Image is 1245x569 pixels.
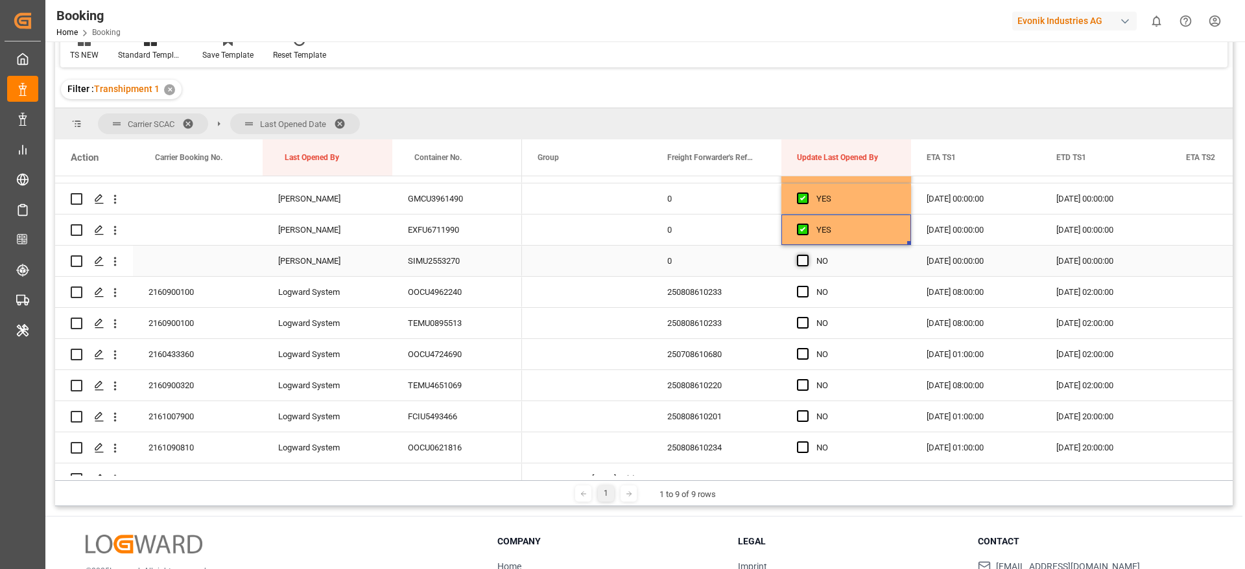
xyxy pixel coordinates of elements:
div: [DATE] 00:00:00 [1041,246,1170,276]
div: 250808610201 [652,401,781,432]
div: OOCU0621816 [392,432,522,463]
div: 250808610234 [652,432,781,463]
div: Press SPACE to select this row. [55,277,522,308]
span: Transhipment 1 [94,84,160,94]
span: Last Opened Date [260,119,326,129]
div: [PERSON_NAME] [263,215,392,245]
div: Save Template [202,49,254,61]
div: [DATE] 02:00:00 [1041,308,1170,338]
span: Freight Forwarder's Reference No. [667,153,754,162]
div: 250808610220 [652,370,781,401]
div: Press SPACE to select this row. [55,215,522,246]
div: 2160900320 [133,370,263,401]
div: Standard Templates [118,49,183,61]
span: Last Opened By [285,153,339,162]
div: [DATE] 20:00:00 [1041,432,1170,463]
div: Press SPACE to select this row. [55,401,522,432]
div: NO [816,402,895,432]
div: OOCU4724690 [392,339,522,369]
div: [DATE] 01:00:00 [911,401,1041,432]
span: Update Last Opened By [797,153,878,162]
div: [DATE] 01:00:00 [911,432,1041,463]
span: Group [538,153,559,162]
button: Help Center [1171,6,1200,36]
div: [PERSON_NAME] [263,183,392,214]
div: TS NEW [70,49,99,61]
div: [DATE] 20:00:00 [1041,401,1170,432]
div: TEMU0895513 [392,308,522,338]
div: YES [816,184,895,214]
div: ✕ [164,84,175,95]
div: NO [816,433,895,463]
div: [DATE] 08:00:00 [911,277,1041,307]
div: Booking [56,6,121,25]
div: [DATE] 00:00:00 [911,215,1041,245]
span: (9) [626,464,636,494]
h3: Company [497,535,722,548]
div: [DATE] 02:00:00 [1041,277,1170,307]
div: [DATE] 00:00:00 [911,183,1041,214]
div: Logward System [263,308,392,338]
div: 0 [652,215,781,245]
div: Action [71,152,99,163]
div: Logward System [263,339,392,369]
div: Press SPACE to select this row. [55,246,522,277]
div: 2161007900 [133,401,263,432]
span: Carrier SCAC [128,119,174,129]
a: Home [56,28,78,37]
div: [PERSON_NAME] [263,246,392,276]
div: Logward System [263,277,392,307]
div: 250808610233 [652,308,781,338]
button: Evonik Industries AG [1012,8,1142,33]
div: Press SPACE to select this row. [55,463,522,494]
div: EXFU6711990 [392,215,522,245]
div: [DATE] 08:00:00 [911,370,1041,401]
div: [DATE] 02:00:00 [1041,370,1170,401]
div: Press SPACE to select this row. [55,308,522,339]
div: NO [816,340,895,369]
img: Logward Logo [86,535,202,553]
div: Reset Template [273,49,326,61]
div: NO [816,371,895,401]
div: [DATE] 08:00:00 [911,308,1041,338]
div: [DATE] 00:00:00 [1041,183,1170,214]
div: Press SPACE to select this row. [55,432,522,463]
div: [DATE] 00:00:00 [592,464,624,494]
div: 2160900100 [133,277,263,307]
div: GMCU3961490 [392,183,522,214]
div: OOCU4962240 [392,277,522,307]
div: 0 [652,246,781,276]
div: 2160433360 [133,339,263,369]
div: [DATE] 01:00:00 [911,339,1041,369]
div: 1 to 9 of 9 rows [659,488,716,501]
div: TEMU4651069 [392,370,522,401]
span: Filter : [67,84,94,94]
span: Carrier Booking No. [155,153,222,162]
h3: Legal [738,535,962,548]
div: 0 [652,183,781,214]
h3: Contact [978,535,1202,548]
div: 1 [598,485,614,502]
div: NO [816,246,895,276]
div: [DATE] 00:00:00 [1041,215,1170,245]
span: ETA TS2 [1186,153,1215,162]
div: Evonik Industries AG [1012,12,1137,30]
span: ETD TS1 [1056,153,1086,162]
span: ETA TS1 [927,153,956,162]
div: Press SPACE to select this row. [55,339,522,370]
div: Press SPACE to select this row. [55,370,522,401]
div: Logward System [263,401,392,432]
div: [DATE] 02:00:00 [1041,339,1170,369]
span: Container No. [414,153,462,162]
div: 250708610680 [652,339,781,369]
div: FCIU5493466 [392,401,522,432]
div: 2160900100 [133,308,263,338]
div: Logward System [263,370,392,401]
div: Press SPACE to select this row. [55,183,522,215]
div: YES [816,215,895,245]
button: show 0 new notifications [1142,6,1171,36]
div: Logward System [263,432,392,463]
div: NO [816,277,895,307]
div: SIMU2553270 [392,246,522,276]
div: [DATE] 00:00:00 [911,246,1041,276]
